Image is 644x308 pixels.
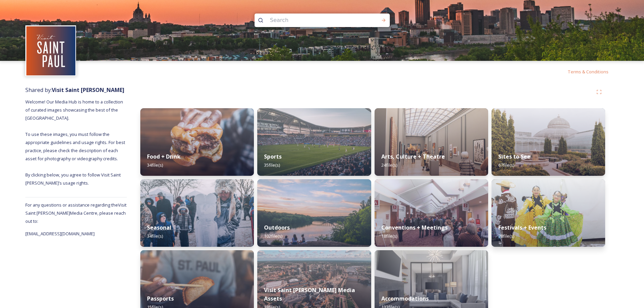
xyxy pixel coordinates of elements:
[375,179,488,247] img: eca5c862-fd3d-49dd-9673-5dcaad0c271c.jpg
[381,153,445,160] strong: Arts, Culture + Theatre
[267,13,359,28] input: Search
[25,86,124,94] span: Shared by:
[492,108,605,176] img: c49f195e-c390-4ed0-b2d7-09eb0394bd2e.jpg
[381,224,448,231] strong: Conventions + Meetings
[264,233,282,239] span: 102 file(s)
[264,286,355,302] strong: Visit Saint [PERSON_NAME] Media Assets
[498,162,514,168] span: 67 file(s)
[381,233,397,239] span: 18 file(s)
[264,153,282,160] strong: Sports
[568,68,619,76] a: Terms & Conditions
[498,153,530,160] strong: Sites to See
[25,231,95,237] span: [EMAIL_ADDRESS][DOMAIN_NAME]
[147,153,181,160] strong: Food + Drink
[498,224,546,231] strong: Festivals + Events
[140,179,254,247] img: 3890614d-0672-42d2-898c-818c08a84be6.jpg
[147,233,163,239] span: 34 file(s)
[381,162,397,168] span: 24 file(s)
[147,295,174,302] strong: Passports
[147,162,163,168] span: 34 file(s)
[140,108,254,176] img: 9ddf985b-d536-40c3-9da9-1b1e019b3a09.jpg
[257,179,371,247] img: cd967cba-493a-4a85-8c11-ac75ce9d00b6.jpg
[264,224,290,231] strong: Outdoors
[52,86,124,94] strong: Visit Saint [PERSON_NAME]
[375,108,488,176] img: a7a562e3-ed89-4ab1-afba-29322e318b30.jpg
[568,69,609,75] span: Terms & Conditions
[26,26,75,75] img: Visit%20Saint%20Paul%20Updated%20Profile%20Image.jpg
[25,99,126,186] span: Welcome! Our Media Hub is home to a collection of curated images showcasing the best of the [GEOG...
[147,224,171,231] strong: Seasonal
[257,108,371,176] img: 8747ae66-f6e7-4e42-92c7-c2b5a9c4c857.jpg
[381,295,429,302] strong: Accommodations
[25,202,126,224] span: For any questions or assistance regarding the Visit Saint [PERSON_NAME] Media Centre, please reac...
[492,179,605,247] img: a45c5f79-fc17-4f82-bd6f-920aa68d1347.jpg
[264,162,280,168] span: 35 file(s)
[498,233,514,239] span: 78 file(s)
